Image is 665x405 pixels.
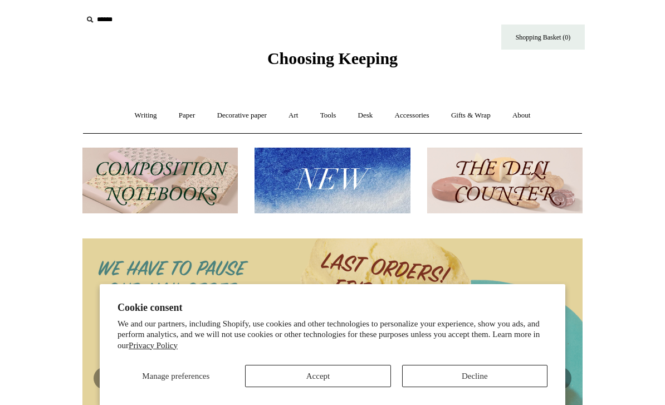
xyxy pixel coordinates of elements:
[118,365,234,387] button: Manage preferences
[169,101,206,130] a: Paper
[278,101,308,130] a: Art
[441,101,501,130] a: Gifts & Wrap
[255,148,410,214] img: New.jpg__PID:f73bdf93-380a-4a35-bcfe-7823039498e1
[267,49,398,67] span: Choosing Keeping
[245,365,390,387] button: Accept
[94,367,116,389] button: Previous
[402,365,547,387] button: Decline
[118,302,547,314] h2: Cookie consent
[310,101,346,130] a: Tools
[427,148,583,214] img: The Deli Counter
[502,101,541,130] a: About
[267,58,398,66] a: Choosing Keeping
[118,319,547,352] p: We and our partners, including Shopify, use cookies and other technologies to personalize your ex...
[385,101,439,130] a: Accessories
[142,372,209,380] span: Manage preferences
[129,341,178,350] a: Privacy Policy
[82,148,238,214] img: 202302 Composition ledgers.jpg__PID:69722ee6-fa44-49dd-a067-31375e5d54ec
[501,25,585,50] a: Shopping Basket (0)
[348,101,383,130] a: Desk
[125,101,167,130] a: Writing
[207,101,277,130] a: Decorative paper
